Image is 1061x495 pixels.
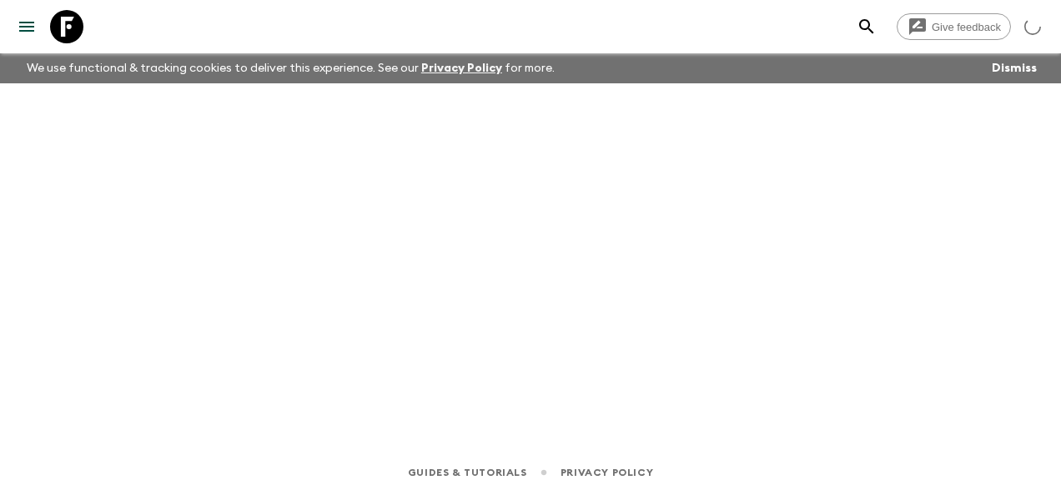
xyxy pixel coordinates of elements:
a: Guides & Tutorials [408,463,527,482]
a: Give feedback [897,13,1011,40]
span: Give feedback [923,21,1010,33]
button: Dismiss [988,57,1041,80]
p: We use functional & tracking cookies to deliver this experience. See our for more. [20,53,561,83]
a: Privacy Policy [421,62,502,74]
button: menu [10,10,43,43]
a: Privacy Policy [561,463,653,482]
button: search adventures [850,10,883,43]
